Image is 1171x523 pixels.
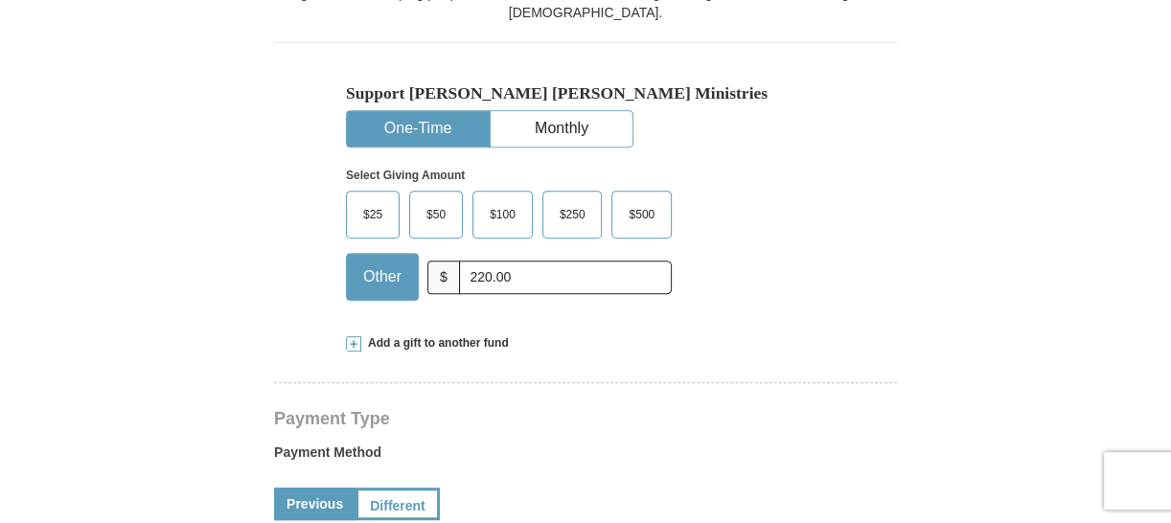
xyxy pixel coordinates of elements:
[459,261,672,294] input: Other Amount
[356,488,440,520] a: Different
[274,443,897,471] label: Payment Method
[346,169,465,182] strong: Select Giving Amount
[346,83,825,103] h5: Support [PERSON_NAME] [PERSON_NAME] Ministries
[354,200,392,229] span: $25
[550,200,595,229] span: $250
[427,261,460,294] span: $
[274,488,356,520] a: Previous
[347,111,489,147] button: One-Time
[417,200,455,229] span: $50
[491,111,632,147] button: Monthly
[354,262,411,291] span: Other
[619,200,664,229] span: $500
[480,200,525,229] span: $100
[274,411,897,426] h4: Payment Type
[361,335,509,352] span: Add a gift to another fund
